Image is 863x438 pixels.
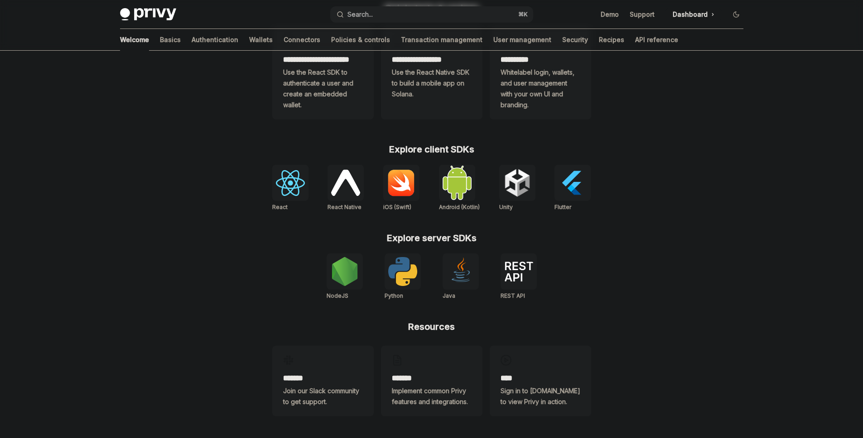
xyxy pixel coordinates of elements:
a: ****Sign in to [DOMAIN_NAME] to view Privy in action. [490,346,591,416]
a: NodeJSNodeJS [327,253,363,300]
a: Dashboard [665,7,722,22]
a: PythonPython [385,253,421,300]
img: NodeJS [330,257,359,286]
span: Unity [499,204,513,210]
img: Python [388,257,417,286]
a: Connectors [284,29,320,51]
a: REST APIREST API [501,253,537,300]
a: Basics [160,29,181,51]
button: Toggle dark mode [729,7,743,22]
span: REST API [501,292,525,299]
img: Java [446,257,475,286]
img: iOS (Swift) [387,169,416,196]
img: Android (Kotlin) [443,166,472,200]
img: Unity [503,168,532,197]
span: Use the React Native SDK to build a mobile app on Solana. [392,67,472,100]
img: Flutter [558,168,587,197]
a: UnityUnity [499,165,535,212]
img: dark logo [120,8,176,21]
span: Python [385,292,403,299]
a: React NativeReact Native [328,165,364,212]
a: **** *****Whitelabel login, wallets, and user management with your own UI and branding. [490,27,591,119]
img: React Native [331,170,360,195]
span: React [272,204,288,210]
span: Java [443,292,455,299]
span: Flutter [554,204,571,210]
h2: Explore server SDKs [272,233,591,243]
span: Join our Slack community to get support. [283,386,363,407]
span: ⌘ K [518,11,528,18]
a: Policies & controls [331,29,390,51]
h2: Resources [272,322,591,331]
a: User management [493,29,551,51]
a: Demo [601,10,619,19]
a: Support [630,10,655,19]
a: Transaction management [401,29,482,51]
span: Use the React SDK to authenticate a user and create an embedded wallet. [283,67,363,110]
span: Dashboard [673,10,708,19]
span: Android (Kotlin) [439,204,480,210]
span: iOS (Swift) [383,204,411,210]
h2: Explore client SDKs [272,145,591,154]
a: Recipes [599,29,624,51]
button: Open search [330,6,533,23]
a: FlutterFlutter [554,165,591,212]
span: Whitelabel login, wallets, and user management with your own UI and branding. [501,67,580,110]
span: NodeJS [327,292,348,299]
a: ReactReact [272,165,309,212]
img: React [276,170,305,196]
a: JavaJava [443,253,479,300]
div: Search... [347,9,373,20]
a: Android (Kotlin)Android (Kotlin) [439,165,480,212]
a: Welcome [120,29,149,51]
span: Implement common Privy features and integrations. [392,386,472,407]
a: **** **** **** ***Use the React Native SDK to build a mobile app on Solana. [381,27,482,119]
span: Sign in to [DOMAIN_NAME] to view Privy in action. [501,386,580,407]
a: iOS (Swift)iOS (Swift) [383,165,419,212]
a: Authentication [192,29,238,51]
img: REST API [504,262,533,281]
a: API reference [635,29,678,51]
span: React Native [328,204,362,210]
a: Security [562,29,588,51]
a: **** **Implement common Privy features and integrations. [381,346,482,416]
a: **** **Join our Slack community to get support. [272,346,374,416]
a: Wallets [249,29,273,51]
